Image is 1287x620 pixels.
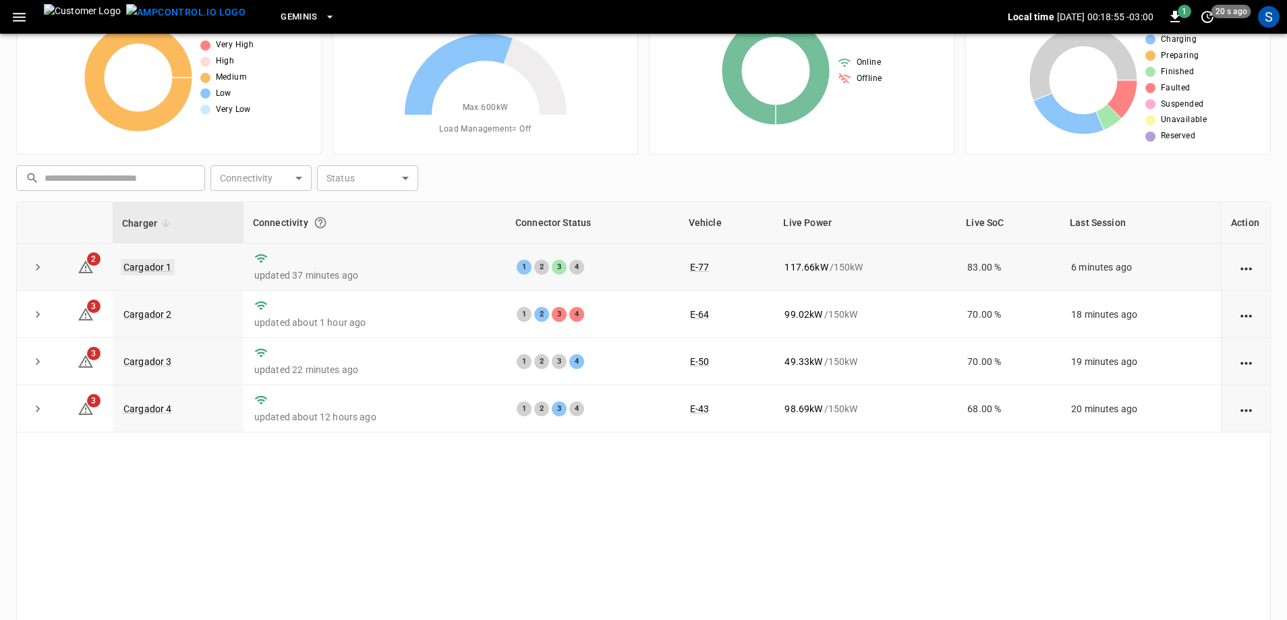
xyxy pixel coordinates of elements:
span: Offline [857,72,882,86]
div: 1 [517,307,532,322]
th: Action [1221,202,1270,244]
span: Max. 600 kW [463,101,509,115]
div: 2 [534,354,549,369]
div: action cell options [1238,355,1255,368]
p: updated 22 minutes ago [254,363,495,376]
div: 3 [552,401,567,416]
div: 3 [552,260,567,275]
div: Connectivity [253,210,496,235]
p: updated 37 minutes ago [254,269,495,282]
th: Vehicle [679,202,774,244]
td: 6 minutes ago [1060,244,1221,291]
p: Local time [1008,10,1054,24]
a: E-64 [690,309,710,320]
div: 1 [517,260,532,275]
div: action cell options [1238,308,1255,321]
th: Last Session [1060,202,1221,244]
a: Cargador 4 [123,403,172,414]
th: Live Power [774,202,956,244]
span: 20 s ago [1211,5,1251,18]
button: expand row [28,304,48,325]
div: profile-icon [1258,6,1280,28]
div: 2 [534,401,549,416]
button: expand row [28,399,48,419]
span: Preparing [1161,49,1199,63]
td: 70.00 % [956,338,1060,385]
td: 20 minutes ago [1060,385,1221,432]
span: 2 [87,252,101,266]
img: Customer Logo [44,4,121,30]
span: Very High [216,38,254,52]
div: action cell options [1238,260,1255,274]
div: 2 [534,307,549,322]
span: Low [216,87,231,101]
p: 117.66 kW [784,260,828,274]
span: 1 [1178,5,1191,18]
p: 98.69 kW [784,402,822,416]
div: / 150 kW [784,402,946,416]
div: / 150 kW [784,355,946,368]
div: / 150 kW [784,260,946,274]
span: Suspended [1161,98,1204,111]
button: expand row [28,257,48,277]
div: 4 [569,260,584,275]
div: 4 [569,307,584,322]
a: E-50 [690,356,710,367]
th: Connector Status [506,202,679,244]
span: Geminis [281,9,318,25]
div: 4 [569,401,584,416]
a: 3 [78,308,94,318]
span: Charging [1161,33,1197,47]
div: 3 [552,307,567,322]
span: 3 [87,347,101,360]
button: set refresh interval [1197,6,1218,28]
span: Unavailable [1161,113,1207,127]
p: updated about 12 hours ago [254,410,495,424]
div: 1 [517,354,532,369]
span: High [216,55,235,68]
button: expand row [28,351,48,372]
button: Connection between the charger and our software. [308,210,333,235]
p: updated about 1 hour ago [254,316,495,329]
td: 83.00 % [956,244,1060,291]
a: 3 [78,356,94,366]
span: Very Low [216,103,251,117]
td: 18 minutes ago [1060,291,1221,338]
button: Geminis [275,4,341,30]
a: Cargador 1 [121,259,175,275]
img: ampcontrol.io logo [126,4,246,21]
th: Live SoC [956,202,1060,244]
a: 2 [78,260,94,271]
span: Online [857,56,881,69]
span: Medium [216,71,247,84]
span: 3 [87,394,101,407]
a: Cargador 3 [123,356,172,367]
a: 3 [78,403,94,414]
a: E-77 [690,262,710,273]
td: 70.00 % [956,291,1060,338]
span: Charger [122,215,175,231]
span: 3 [87,300,101,313]
td: 68.00 % [956,385,1060,432]
div: 1 [517,401,532,416]
p: 99.02 kW [784,308,822,321]
div: 4 [569,354,584,369]
div: 3 [552,354,567,369]
span: Finished [1161,65,1194,79]
span: Load Management = Off [439,123,531,136]
span: Reserved [1161,130,1195,143]
div: action cell options [1238,402,1255,416]
span: Faulted [1161,82,1191,95]
div: 2 [534,260,549,275]
p: [DATE] 00:18:55 -03:00 [1057,10,1153,24]
a: E-43 [690,403,710,414]
td: 19 minutes ago [1060,338,1221,385]
a: Cargador 2 [123,309,172,320]
div: / 150 kW [784,308,946,321]
p: 49.33 kW [784,355,822,368]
